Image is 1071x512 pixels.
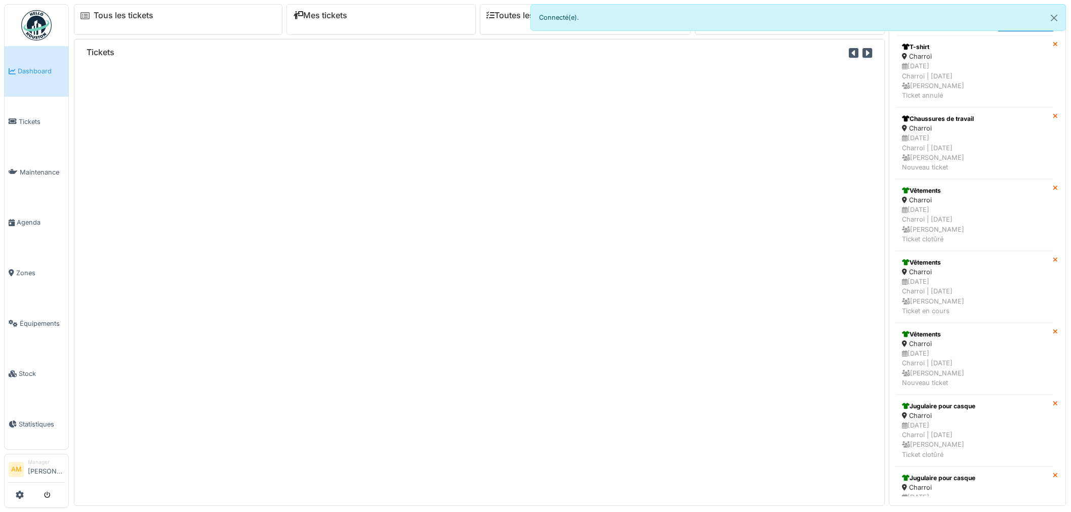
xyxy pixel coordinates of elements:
div: [DATE] Charroi | [DATE] [PERSON_NAME] Ticket annulé [902,61,1046,100]
span: Agenda [17,218,64,227]
span: Dashboard [18,66,64,76]
div: Jugulaire pour casque [902,474,1046,483]
h6: Tickets [87,48,114,57]
span: Stock [19,369,64,378]
a: Tous les tickets [94,11,153,20]
a: T-shirt Charroi [DATE]Charroi | [DATE] [PERSON_NAME]Ticket annulé [895,35,1053,107]
img: Badge_color-CXgf-gQk.svg [21,10,52,40]
a: Toutes les tâches [486,11,562,20]
div: Charroi [902,339,1046,349]
div: Charroi [902,411,1046,420]
a: Dashboard [5,46,68,97]
a: Chaussures de travail Charroi [DATE]Charroi | [DATE] [PERSON_NAME]Nouveau ticket [895,107,1053,179]
a: Vêtements Charroi [DATE]Charroi | [DATE] [PERSON_NAME]Ticket clotûré [895,179,1053,251]
div: Vêtements [902,330,1046,339]
a: AM Manager[PERSON_NAME] [9,458,64,483]
span: Zones [16,268,64,278]
div: Charroi [902,483,1046,492]
span: Statistiques [19,419,64,429]
span: Équipements [20,319,64,328]
a: Stock [5,349,68,399]
a: Zones [5,248,68,298]
a: Tickets [5,97,68,147]
div: Chaussures de travail [902,114,1046,123]
div: [DATE] Charroi | [DATE] [PERSON_NAME] Ticket en cours [902,277,1046,316]
div: Charroi [902,267,1046,277]
span: Maintenance [20,167,64,177]
div: Vêtements [902,186,1046,195]
div: Jugulaire pour casque [902,402,1046,411]
li: [PERSON_NAME] [28,458,64,480]
div: T-shirt [902,42,1046,52]
a: Vêtements Charroi [DATE]Charroi | [DATE] [PERSON_NAME]Ticket en cours [895,251,1053,323]
div: Vêtements [902,258,1046,267]
a: Statistiques [5,399,68,450]
span: Tickets [19,117,64,126]
a: Jugulaire pour casque Charroi [DATE]Charroi | [DATE] [PERSON_NAME]Ticket clotûré [895,395,1053,466]
div: Charroi [902,195,1046,205]
div: [DATE] Charroi | [DATE] [PERSON_NAME] Nouveau ticket [902,349,1046,388]
div: Manager [28,458,64,466]
li: AM [9,462,24,477]
div: [DATE] Charroi | [DATE] [PERSON_NAME] Nouveau ticket [902,133,1046,172]
a: Maintenance [5,147,68,197]
div: Charroi [902,123,1046,133]
a: Agenda [5,197,68,248]
div: [DATE] Charroi | [DATE] [PERSON_NAME] Ticket clotûré [902,205,1046,244]
button: Close [1043,5,1065,31]
a: Vêtements Charroi [DATE]Charroi | [DATE] [PERSON_NAME]Nouveau ticket [895,323,1053,395]
a: Mes tickets [293,11,347,20]
div: Connecté(e). [530,4,1066,31]
div: Charroi [902,52,1046,61]
a: Équipements [5,298,68,349]
div: [DATE] Charroi | [DATE] [PERSON_NAME] Ticket clotûré [902,420,1046,459]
